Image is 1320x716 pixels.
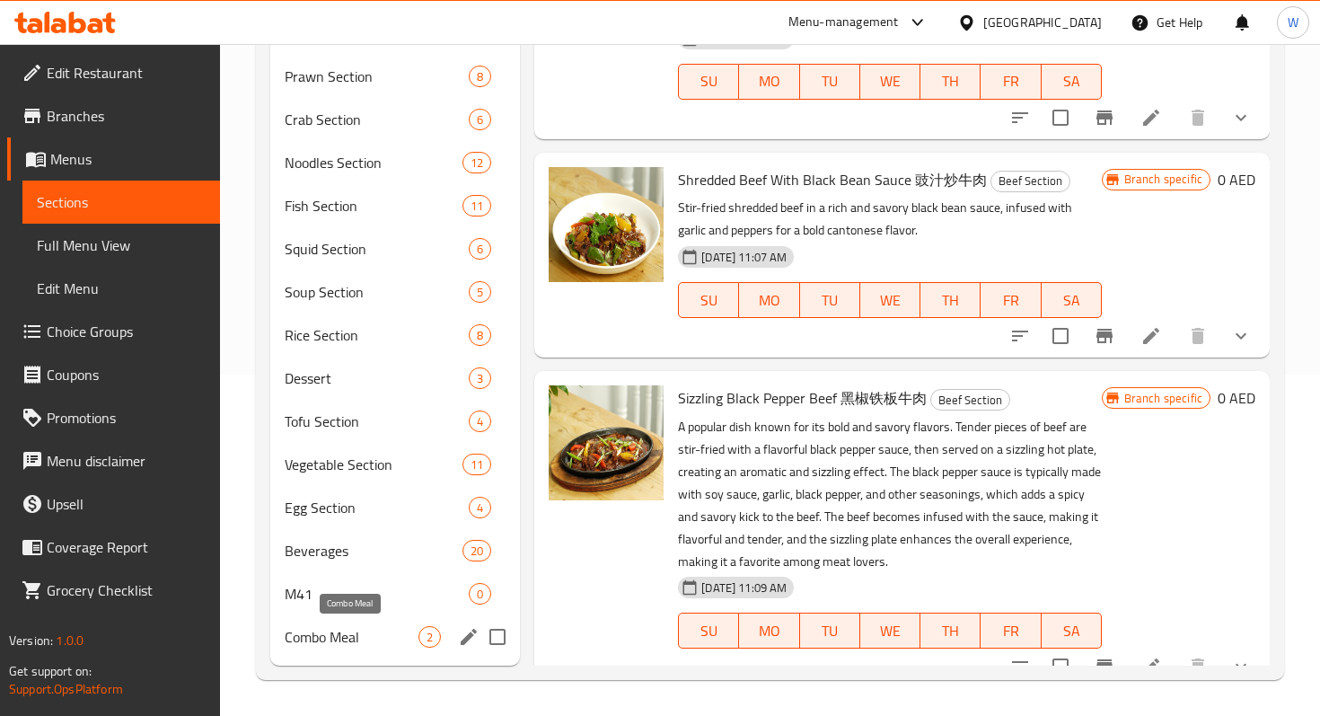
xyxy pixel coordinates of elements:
button: FR [981,64,1041,100]
a: Menu disclaimer [7,439,220,482]
button: SU [678,64,739,100]
div: items [469,281,491,303]
button: show more [1219,314,1263,358]
div: Fish Section11 [270,184,520,227]
span: Select to update [1042,99,1079,137]
button: FR [981,282,1041,318]
button: MO [739,64,799,100]
svg: Show Choices [1230,107,1252,128]
span: Sizzling Black Pepper Beef 黑椒铁板牛肉 [678,385,927,411]
div: Beef Section [990,171,1070,192]
span: 0 [470,586,490,603]
span: SU [686,68,732,94]
span: Select to update [1042,317,1079,355]
a: Coupons [7,353,220,396]
span: Edit Restaurant [47,62,206,84]
button: show more [1219,96,1263,139]
a: Branches [7,94,220,137]
svg: Show Choices [1230,325,1252,347]
span: TU [807,618,853,644]
span: Branch specific [1117,171,1210,188]
button: sort-choices [999,96,1042,139]
span: Upsell [47,493,206,515]
span: Soup Section [285,281,469,303]
button: MO [739,282,799,318]
span: Branches [47,105,206,127]
div: Vegetable Section [285,454,462,475]
span: SA [1049,68,1095,94]
a: Support.OpsPlatform [9,677,123,701]
a: Grocery Checklist [7,569,220,612]
button: delete [1176,645,1219,688]
div: Dessert [285,367,469,389]
img: Shredded Beef With Black Bean Sauce 豉汁炒牛肉 [549,167,664,282]
button: sort-choices [999,645,1042,688]
a: Edit Restaurant [7,51,220,94]
span: SU [686,287,732,314]
span: Select to update [1042,648,1079,685]
span: 6 [470,241,490,258]
div: M410 [270,572,520,615]
span: 5 [470,284,490,301]
div: [GEOGRAPHIC_DATA] [983,13,1102,32]
div: items [469,411,491,432]
span: Beverages [285,540,462,561]
span: TH [928,68,973,94]
span: FR [988,618,1034,644]
div: items [462,454,491,475]
button: TH [920,282,981,318]
span: TH [928,287,973,314]
span: Rice Section [285,324,469,346]
button: SU [678,613,739,649]
div: Beef Section [930,389,1010,411]
a: Sections [22,181,220,224]
span: Tofu Section [285,411,469,432]
button: edit [455,623,482,650]
span: Beef Section [991,171,1069,191]
span: Edit Menu [37,278,206,299]
div: items [462,152,491,173]
p: A popular dish known for its bold and savory flavors. Tender pieces of beef are stir-fried with a... [678,416,1101,573]
span: Egg Section [285,497,469,518]
span: Sections [37,191,206,213]
div: Combo Meal2edit [270,615,520,659]
span: SA [1049,287,1095,314]
div: Vegetable Section11 [270,443,520,486]
a: Edit menu item [1140,656,1162,677]
span: Full Menu View [37,234,206,256]
span: WE [867,618,913,644]
div: Crab Section6 [270,98,520,141]
span: SU [686,618,732,644]
div: Beverages20 [270,529,520,572]
button: TU [800,64,860,100]
span: FR [988,68,1034,94]
span: TU [807,68,853,94]
button: Branch-specific-item [1083,314,1126,358]
div: items [462,540,491,561]
div: Prawn Section [285,66,469,87]
span: Coverage Report [47,536,206,558]
span: 8 [470,327,490,344]
span: Grocery Checklist [47,579,206,601]
span: Get support on: [9,659,92,683]
span: Branch specific [1117,390,1210,407]
a: Coverage Report [7,526,220,569]
span: 4 [470,499,490,517]
span: [DATE] 11:07 AM [694,249,794,266]
div: Prawn Section8 [270,55,520,98]
span: Crab Section [285,109,469,130]
button: TH [920,613,981,649]
img: Sizzling Black Pepper Beef 黑椒铁板牛肉 [549,385,664,500]
a: Edit menu item [1140,325,1162,347]
button: SA [1042,613,1102,649]
button: WE [860,64,920,100]
button: TU [800,282,860,318]
button: SA [1042,282,1102,318]
span: Beef Section [931,390,1009,411]
div: Noodles Section [285,152,462,173]
button: MO [739,613,799,649]
span: MO [746,68,792,94]
span: WE [867,287,913,314]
